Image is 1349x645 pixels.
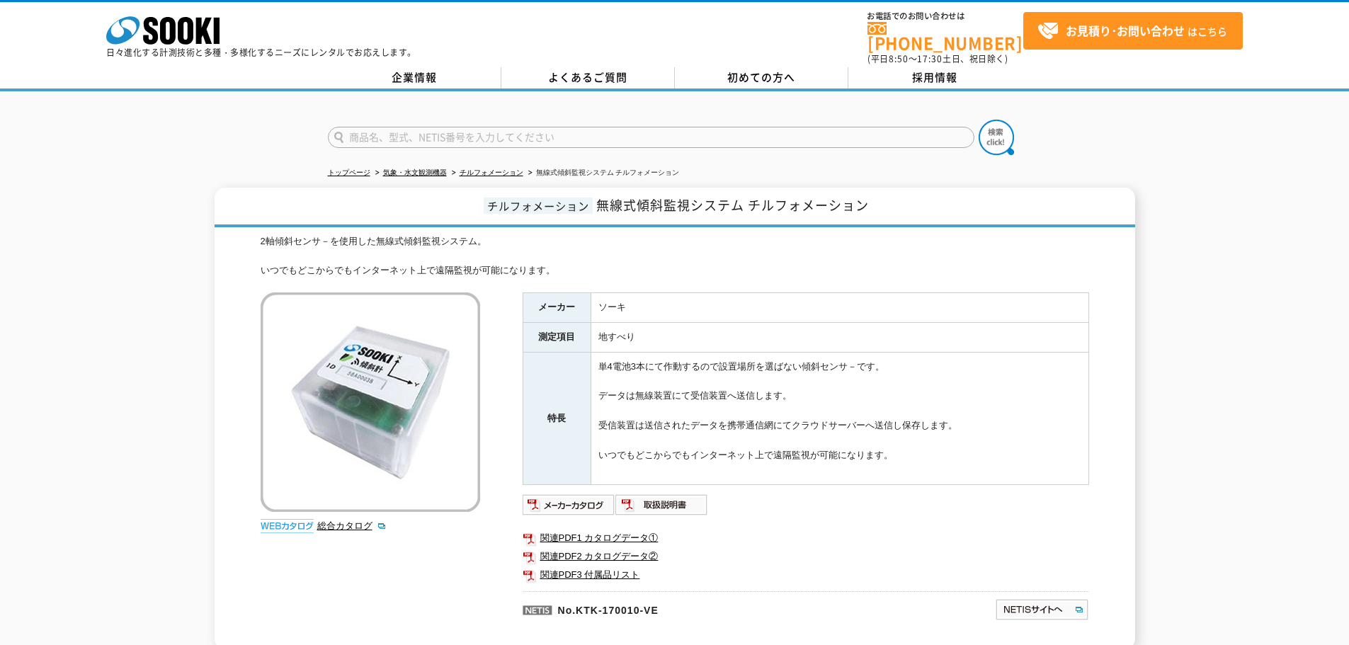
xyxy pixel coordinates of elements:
a: [PHONE_NUMBER] [867,22,1023,51]
th: メーカー [523,293,591,323]
li: 無線式傾斜監視システム チルフォメーション [525,166,680,181]
p: 日々進化する計測技術と多種・多様化するニーズにレンタルでお応えします。 [106,48,416,57]
span: はこちら [1037,21,1227,42]
th: 測定項目 [523,323,591,353]
a: 関連PDF1 カタログデータ① [523,529,1089,547]
input: 商品名、型式、NETIS番号を入力してください [328,127,974,148]
a: 総合カタログ [317,520,387,531]
span: チルフォメーション [484,198,593,214]
img: webカタログ [261,519,314,533]
img: 取扱説明書 [615,493,708,516]
a: チルフォメーション [460,169,523,176]
th: 特長 [523,352,591,484]
span: 8:50 [889,52,909,65]
td: 地すべり [591,323,1088,353]
a: メーカーカタログ [523,503,615,513]
p: No.KTK-170010-VE [523,591,858,625]
div: 2軸傾斜センサ－を使用した無線式傾斜監視システム。 いつでもどこからでもインターネット上で遠隔監視が可能になります。 [261,234,1089,278]
a: 初めての方へ [675,67,848,89]
a: 関連PDF2 カタログデータ② [523,547,1089,566]
a: 気象・水文観測機器 [383,169,447,176]
img: btn_search.png [979,120,1014,155]
a: お見積り･お問い合わせはこちら [1023,12,1243,50]
a: 採用情報 [848,67,1022,89]
td: 単4電池3本にて作動するので設置場所を選ばない傾斜センサ－です。 データは無線装置にて受信装置へ送信します。 受信装置は送信されたデータを携帯通信網にてクラウドサーバーへ送信し保存します。 いつ... [591,352,1088,484]
img: 無線式傾斜監視システム チルフォメーション [261,292,480,512]
strong: お見積り･お問い合わせ [1066,22,1185,39]
td: ソーキ [591,293,1088,323]
a: 関連PDF3 付属品リスト [523,566,1089,584]
span: (平日 ～ 土日、祝日除く) [867,52,1008,65]
img: NETISサイトへ [995,598,1089,621]
span: 17:30 [917,52,943,65]
a: トップページ [328,169,370,176]
span: 初めての方へ [727,69,795,85]
span: 無線式傾斜監視システム チルフォメーション [596,195,869,215]
a: よくあるご質問 [501,67,675,89]
span: お電話でのお問い合わせは [867,12,1023,21]
img: メーカーカタログ [523,493,615,516]
a: 取扱説明書 [615,503,708,513]
a: 企業情報 [328,67,501,89]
